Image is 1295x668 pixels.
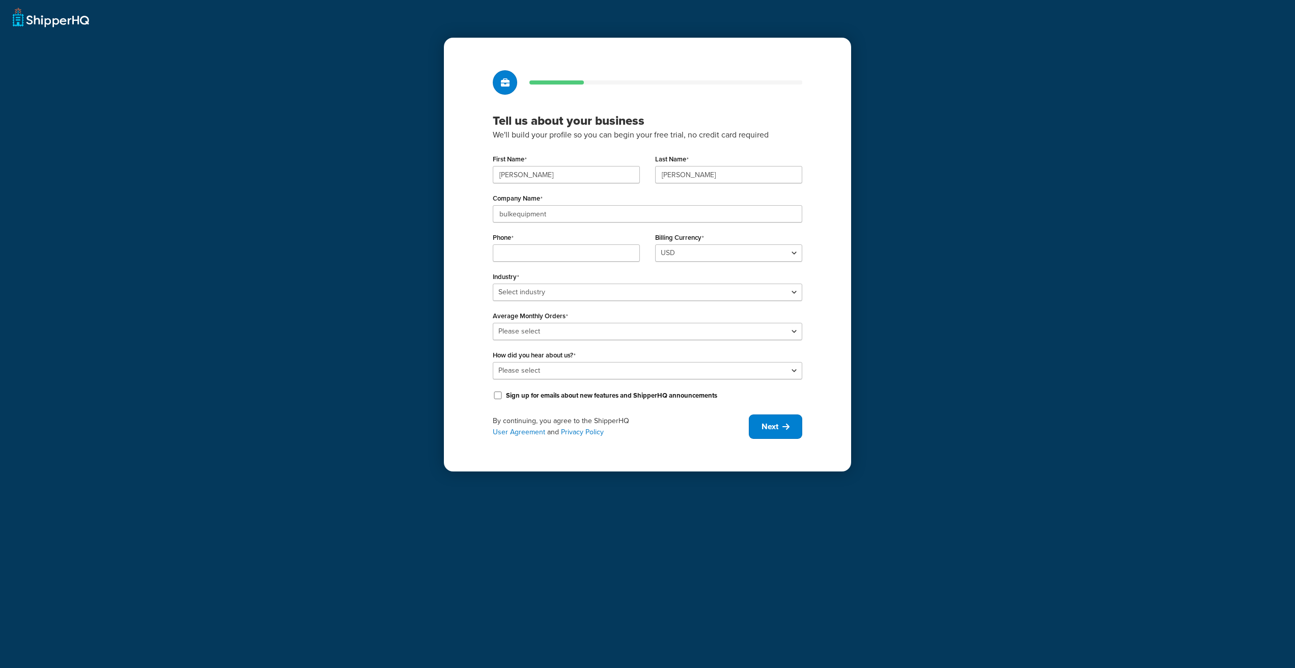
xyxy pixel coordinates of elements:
[506,391,717,400] label: Sign up for emails about new features and ShipperHQ announcements
[561,427,604,437] a: Privacy Policy
[493,128,802,142] p: We'll build your profile so you can begin your free trial, no credit card required
[493,427,545,437] a: User Agreement
[655,234,704,242] label: Billing Currency
[655,155,689,163] label: Last Name
[493,234,514,242] label: Phone
[749,414,802,439] button: Next
[493,194,543,203] label: Company Name
[762,421,778,432] span: Next
[493,273,519,281] label: Industry
[493,415,749,438] div: By continuing, you agree to the ShipperHQ and
[493,351,576,359] label: How did you hear about us?
[493,155,527,163] label: First Name
[493,113,802,128] h3: Tell us about your business
[493,312,568,320] label: Average Monthly Orders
